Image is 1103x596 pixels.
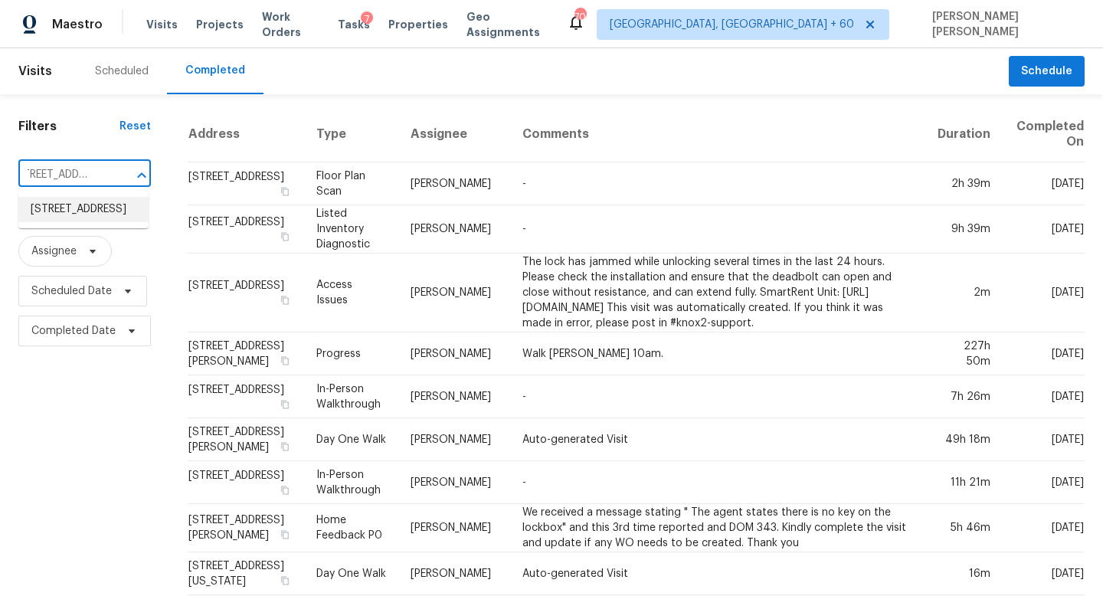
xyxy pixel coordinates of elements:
[926,9,1080,40] span: [PERSON_NAME] [PERSON_NAME]
[18,197,149,222] li: [STREET_ADDRESS]
[510,461,925,504] td: -
[1003,106,1085,162] th: Completed On
[510,375,925,418] td: -
[574,9,585,25] div: 700
[388,17,448,32] span: Properties
[398,332,510,375] td: [PERSON_NAME]
[925,106,1003,162] th: Duration
[18,119,119,134] h1: Filters
[1003,461,1085,504] td: [DATE]
[398,254,510,332] td: [PERSON_NAME]
[188,254,304,332] td: [STREET_ADDRESS]
[278,230,292,244] button: Copy Address
[1021,62,1072,81] span: Schedule
[18,163,108,187] input: Search for an address...
[510,205,925,254] td: -
[95,64,149,79] div: Scheduled
[510,106,925,162] th: Comments
[1003,504,1085,552] td: [DATE]
[304,461,399,504] td: In-Person Walkthrough
[398,205,510,254] td: [PERSON_NAME]
[18,54,52,88] span: Visits
[188,552,304,595] td: [STREET_ADDRESS][US_STATE]
[610,17,854,32] span: [GEOGRAPHIC_DATA], [GEOGRAPHIC_DATA] + 60
[510,418,925,461] td: Auto-generated Visit
[188,205,304,254] td: [STREET_ADDRESS]
[146,17,178,32] span: Visits
[1003,552,1085,595] td: [DATE]
[278,528,292,542] button: Copy Address
[925,461,1003,504] td: 11h 21m
[31,283,112,299] span: Scheduled Date
[188,461,304,504] td: [STREET_ADDRESS]
[1003,332,1085,375] td: [DATE]
[278,293,292,307] button: Copy Address
[304,205,399,254] td: Listed Inventory Diagnostic
[278,185,292,198] button: Copy Address
[1003,205,1085,254] td: [DATE]
[925,552,1003,595] td: 16m
[52,17,103,32] span: Maestro
[188,332,304,375] td: [STREET_ADDRESS][PERSON_NAME]
[398,106,510,162] th: Assignee
[398,375,510,418] td: [PERSON_NAME]
[31,244,77,259] span: Assignee
[196,17,244,32] span: Projects
[925,332,1003,375] td: 227h 50m
[398,552,510,595] td: [PERSON_NAME]
[278,483,292,497] button: Copy Address
[398,461,510,504] td: [PERSON_NAME]
[278,574,292,588] button: Copy Address
[398,418,510,461] td: [PERSON_NAME]
[188,418,304,461] td: [STREET_ADDRESS][PERSON_NAME]
[188,106,304,162] th: Address
[1003,375,1085,418] td: [DATE]
[262,9,319,40] span: Work Orders
[925,205,1003,254] td: 9h 39m
[338,19,370,30] span: Tasks
[510,552,925,595] td: Auto-generated Visit
[925,504,1003,552] td: 5h 46m
[1003,254,1085,332] td: [DATE]
[278,354,292,368] button: Copy Address
[398,162,510,205] td: [PERSON_NAME]
[925,418,1003,461] td: 49h 18m
[304,504,399,552] td: Home Feedback P0
[361,11,373,27] div: 7
[188,162,304,205] td: [STREET_ADDRESS]
[925,254,1003,332] td: 2m
[31,323,116,339] span: Completed Date
[131,165,152,186] button: Close
[119,119,151,134] div: Reset
[925,375,1003,418] td: 7h 26m
[398,504,510,552] td: [PERSON_NAME]
[510,332,925,375] td: Walk [PERSON_NAME] 10am.
[510,504,925,552] td: We received a message stating " The agent states there is no key on the lockbox" and this 3rd tim...
[466,9,548,40] span: Geo Assignments
[304,254,399,332] td: Access Issues
[304,375,399,418] td: In-Person Walkthrough
[185,63,245,78] div: Completed
[510,254,925,332] td: The lock has jammed while unlocking several times in the last 24 hours. Please check the installa...
[304,162,399,205] td: Floor Plan Scan
[510,162,925,205] td: -
[188,375,304,418] td: [STREET_ADDRESS]
[304,106,399,162] th: Type
[1009,56,1085,87] button: Schedule
[278,440,292,454] button: Copy Address
[304,552,399,595] td: Day One Walk
[1003,162,1085,205] td: [DATE]
[278,398,292,411] button: Copy Address
[925,162,1003,205] td: 2h 39m
[304,418,399,461] td: Day One Walk
[1003,418,1085,461] td: [DATE]
[188,504,304,552] td: [STREET_ADDRESS][PERSON_NAME]
[304,332,399,375] td: Progress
